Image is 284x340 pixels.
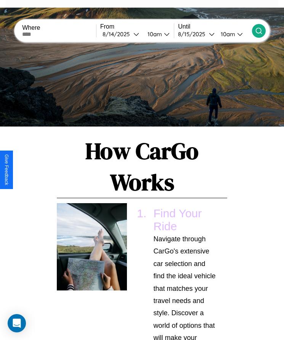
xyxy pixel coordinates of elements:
label: Until [178,23,252,30]
div: 8 / 14 / 2025 [103,30,133,38]
div: Give Feedback [4,154,9,185]
button: 8/14/2025 [100,30,141,38]
label: From [100,23,174,30]
button: 10am [215,30,252,38]
label: Where [22,24,96,31]
h1: How CarGo Works [57,135,227,198]
button: 10am [141,30,174,38]
div: Open Intercom Messenger [8,314,26,332]
div: 10am [144,30,164,38]
div: 10am [217,30,237,38]
div: 8 / 15 / 2025 [178,30,209,38]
